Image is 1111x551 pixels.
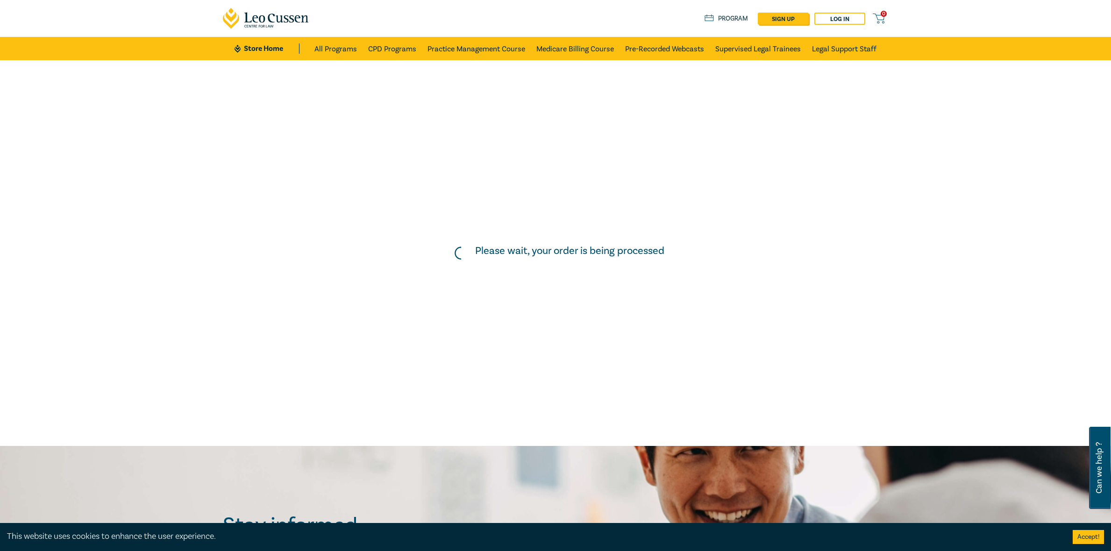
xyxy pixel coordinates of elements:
div: This website uses cookies to enhance the user experience. [7,530,1059,543]
h2: Stay informed. [223,513,443,537]
a: CPD Programs [368,37,416,60]
a: Medicare Billing Course [536,37,614,60]
a: Log in [814,13,865,25]
a: Legal Support Staff [812,37,876,60]
a: All Programs [314,37,357,60]
a: sign up [758,13,809,25]
a: Store Home [235,43,299,54]
h5: Please wait, your order is being processed [475,245,664,257]
a: Program [705,14,748,24]
a: Pre-Recorded Webcasts [625,37,704,60]
button: Accept cookies [1073,530,1104,544]
a: Practice Management Course [427,37,525,60]
a: Supervised Legal Trainees [715,37,801,60]
span: Can we help ? [1095,432,1104,503]
span: 0 [881,11,887,17]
